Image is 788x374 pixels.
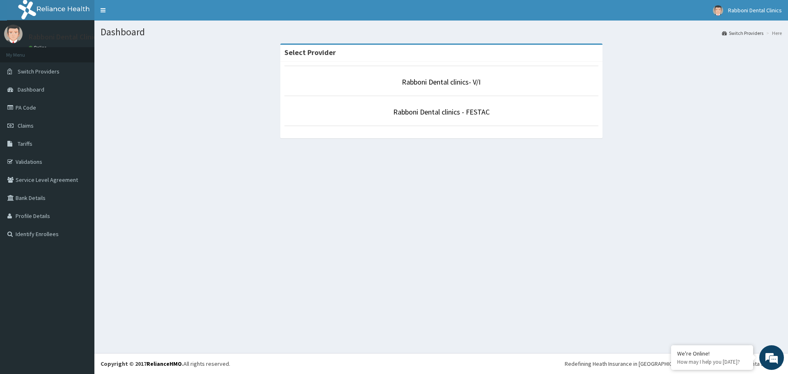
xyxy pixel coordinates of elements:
img: User Image [4,25,23,43]
p: Rabboni Dental Clinics [29,33,100,41]
footer: All rights reserved. [94,353,788,374]
a: Rabboni Dental clinics - FESTAC [393,107,490,117]
div: We're Online! [677,350,747,357]
a: RelianceHMO [147,360,182,367]
li: Here [764,30,782,37]
a: Rabboni Dental clinics- V/I [402,77,481,87]
img: User Image [713,5,723,16]
span: Dashboard [18,86,44,93]
span: Tariffs [18,140,32,147]
p: How may I help you today? [677,358,747,365]
div: Redefining Heath Insurance in [GEOGRAPHIC_DATA] using Telemedicine and Data Science! [565,360,782,368]
a: Switch Providers [722,30,763,37]
span: Switch Providers [18,68,60,75]
strong: Copyright © 2017 . [101,360,183,367]
h1: Dashboard [101,27,782,37]
strong: Select Provider [284,48,336,57]
a: Online [29,45,48,50]
span: Rabboni Dental Clinics [728,7,782,14]
span: Claims [18,122,34,129]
